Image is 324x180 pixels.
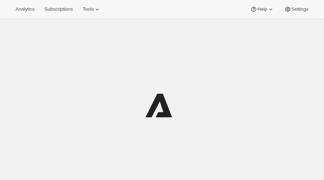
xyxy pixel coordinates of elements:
button: Settings [280,4,313,14]
button: Help [246,4,278,14]
button: Analytics [11,4,39,14]
span: Analytics [16,6,34,12]
span: Settings [291,6,308,12]
span: Help [257,6,267,12]
button: Tools [78,4,105,14]
span: Tools [83,6,94,12]
span: Subscriptions [44,6,73,12]
button: Subscriptions [40,4,77,14]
